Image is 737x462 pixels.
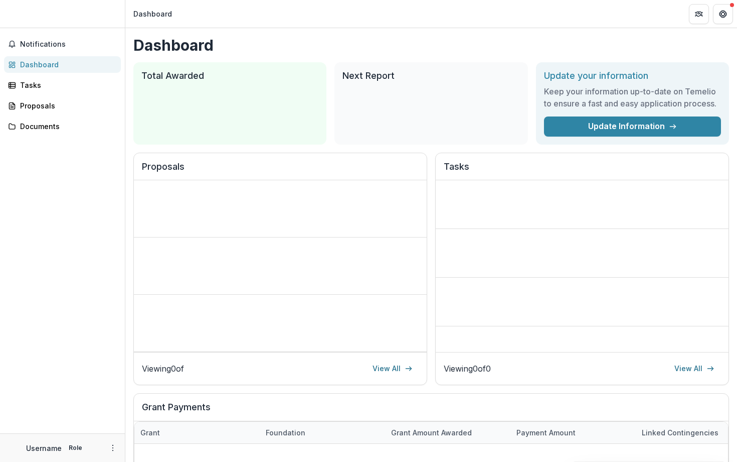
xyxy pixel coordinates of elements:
[129,7,176,21] nav: breadcrumb
[4,97,121,114] a: Proposals
[668,361,720,377] a: View All
[366,361,419,377] a: View All
[142,402,720,421] h2: Grant Payments
[133,36,729,54] h1: Dashboard
[444,161,720,180] h2: Tasks
[444,363,491,375] p: Viewing 0 of 0
[342,70,519,81] h2: Next Report
[26,443,62,453] p: Username
[20,59,113,70] div: Dashboard
[689,4,709,24] button: Partners
[4,56,121,73] a: Dashboard
[20,80,113,90] div: Tasks
[141,70,318,81] h2: Total Awarded
[544,117,721,137] a: Update Information
[4,36,121,52] button: Notifications
[20,100,113,111] div: Proposals
[133,9,172,19] div: Dashboard
[142,363,184,375] p: Viewing 0 of
[20,121,113,132] div: Documents
[713,4,733,24] button: Get Help
[107,442,119,454] button: More
[544,70,721,81] h2: Update your information
[4,118,121,135] a: Documents
[66,443,85,452] p: Role
[544,85,721,109] h3: Keep your information up-to-date on Temelio to ensure a fast and easy application process.
[142,161,419,180] h2: Proposals
[20,40,117,49] span: Notifications
[4,77,121,93] a: Tasks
